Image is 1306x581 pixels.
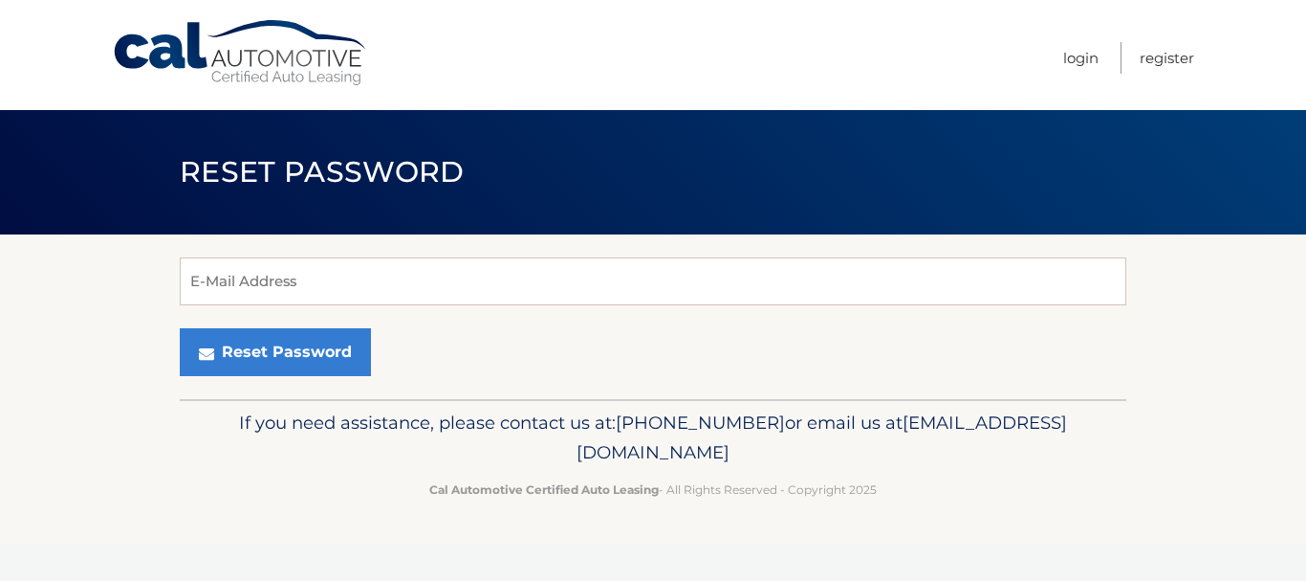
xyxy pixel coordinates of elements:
input: E-Mail Address [180,257,1126,305]
button: Reset Password [180,328,371,376]
span: [PHONE_NUMBER] [616,412,785,434]
p: - All Rights Reserved - Copyright 2025 [192,480,1114,500]
p: If you need assistance, please contact us at: or email us at [192,408,1114,469]
a: Cal Automotive [112,19,370,87]
strong: Cal Automotive Certified Auto Leasing [429,482,659,497]
span: Reset Password [180,154,464,190]
a: Register [1140,42,1194,74]
a: Login [1063,42,1099,74]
